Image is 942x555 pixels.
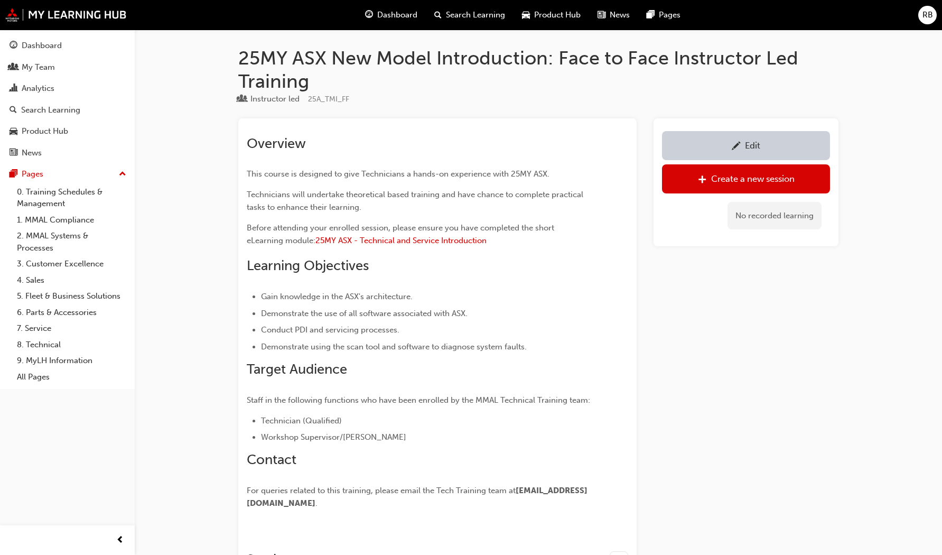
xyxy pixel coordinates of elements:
span: prev-icon [116,534,124,547]
a: guage-iconDashboard [357,4,426,26]
span: Conduct PDI and servicing processes. [261,325,399,335]
a: All Pages [13,369,130,385]
span: Pages [659,9,680,21]
div: Analytics [22,82,54,95]
div: Instructor led [250,93,300,105]
a: search-iconSearch Learning [426,4,514,26]
a: Create a new session [662,164,830,193]
a: Edit [662,131,830,160]
span: Search Learning [446,9,505,21]
span: pencil-icon [732,142,741,152]
a: 7. Service [13,320,130,337]
span: Learning resource code [308,95,349,104]
span: RB [922,9,933,21]
span: news-icon [10,149,17,158]
span: Target Audience [247,361,347,377]
a: 2. MMAL Systems & Processes [13,228,130,256]
a: car-iconProduct Hub [514,4,589,26]
a: Analytics [4,79,130,98]
span: Overview [247,135,306,152]
span: Technicians will undertake theoretical based training and have chance to complete practical tasks... [247,190,585,212]
a: 3. Customer Excellence [13,256,130,272]
button: Pages [4,164,130,184]
div: My Team [22,61,55,73]
span: . [315,498,318,508]
span: For queries related to this training, please email the Tech Training team at [247,486,516,495]
span: Technician (Qualified) [261,416,342,425]
img: mmal [5,8,127,22]
span: guage-icon [365,8,373,22]
a: 4. Sales [13,272,130,289]
a: My Team [4,58,130,77]
span: plus-icon [698,175,707,186]
h1: 25MY ASX New Model Introduction: Face to Face Instructor Led Training [238,47,838,92]
span: pages-icon [647,8,655,22]
span: Workshop Supervisor/[PERSON_NAME] [261,432,406,442]
div: Type [238,92,300,106]
span: people-icon [10,63,17,72]
span: Staff in the following functions who have been enrolled by the MMAL Technical Training team: [247,395,590,405]
div: No recorded learning [728,202,822,230]
div: Edit [745,140,760,151]
a: pages-iconPages [638,4,689,26]
span: pages-icon [10,170,17,179]
span: Product Hub [534,9,581,21]
a: 9. MyLH Information [13,353,130,369]
span: Learning Objectives [247,257,369,274]
a: Product Hub [4,122,130,141]
div: Dashboard [22,40,62,52]
span: Dashboard [377,9,417,21]
span: car-icon [522,8,530,22]
a: 1. MMAL Compliance [13,212,130,228]
div: Product Hub [22,125,68,137]
span: Contact [247,451,296,468]
a: 5. Fleet & Business Solutions [13,288,130,304]
span: learningResourceType_INSTRUCTOR_LED-icon [238,95,246,104]
a: Search Learning [4,100,130,120]
div: Pages [22,168,43,180]
span: Before attending your enrolled session, please ensure you have completed the short eLearning module: [247,223,556,245]
span: Gain knowledge in the ASX's architecture. [261,292,413,301]
span: news-icon [598,8,605,22]
span: search-icon [10,106,17,115]
span: up-icon [119,168,126,181]
a: Dashboard [4,36,130,55]
a: 6. Parts & Accessories [13,304,130,321]
a: News [4,143,130,163]
button: DashboardMy TeamAnalyticsSearch LearningProduct HubNews [4,34,130,164]
span: Demonstrate using the scan tool and software to diagnose system faults. [261,342,527,351]
span: This course is designed to give Technicians a hands-on experience with 25MY ASX. [247,169,549,179]
span: car-icon [10,127,17,136]
div: News [22,147,42,159]
span: search-icon [434,8,442,22]
span: chart-icon [10,84,17,94]
a: 0. Training Schedules & Management [13,184,130,212]
span: News [610,9,630,21]
div: Search Learning [21,104,80,116]
span: Demonstrate the use of all software associated with ASX. [261,309,468,318]
div: Create a new session [711,173,795,184]
a: news-iconNews [589,4,638,26]
a: 8. Technical [13,337,130,353]
a: 25MY ASX - Technical and Service Introduction [315,236,487,245]
button: RB [918,6,937,24]
span: guage-icon [10,41,17,51]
